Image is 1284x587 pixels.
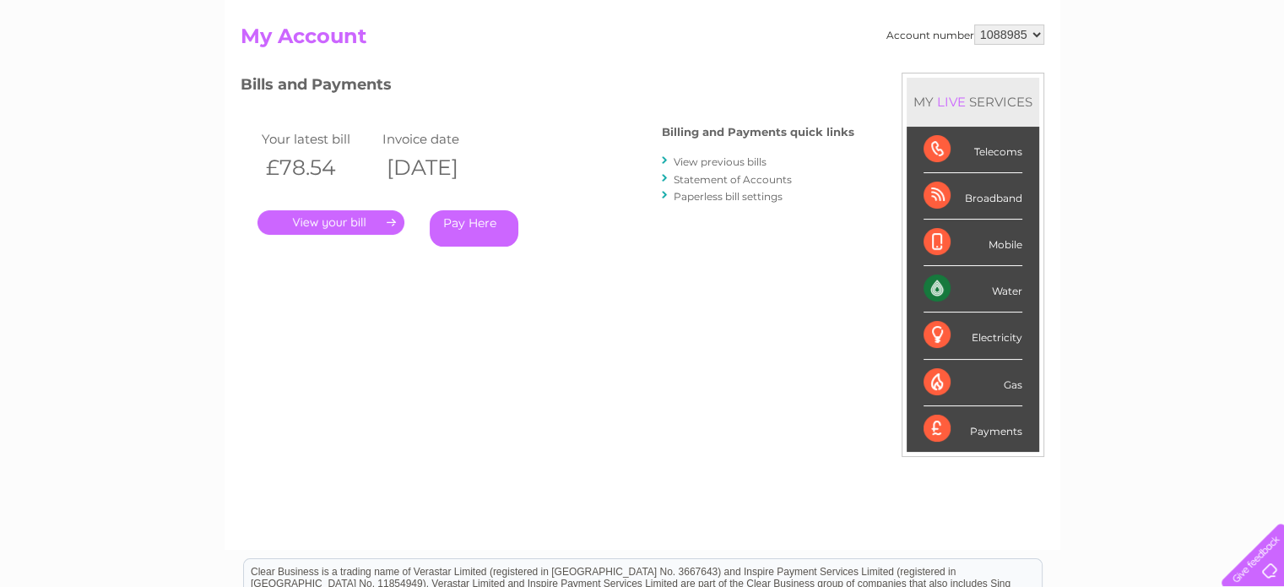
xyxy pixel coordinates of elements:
[1029,72,1066,84] a: Energy
[1172,72,1213,84] a: Contact
[674,155,767,168] a: View previous bills
[662,126,854,139] h4: Billing and Payments quick links
[674,190,783,203] a: Paperless bill settings
[257,210,404,235] a: .
[924,220,1022,266] div: Mobile
[934,94,969,110] div: LIVE
[241,24,1044,57] h2: My Account
[924,266,1022,313] div: Water
[907,78,1039,126] div: MY SERVICES
[378,128,500,150] td: Invoice date
[1137,72,1162,84] a: Blog
[45,44,131,95] img: logo.png
[987,72,1019,84] a: Water
[1228,72,1268,84] a: Log out
[244,9,1042,82] div: Clear Business is a trading name of Verastar Limited (registered in [GEOGRAPHIC_DATA] No. 3667643...
[966,8,1082,30] a: 0333 014 3131
[241,73,854,102] h3: Bills and Payments
[1076,72,1127,84] a: Telecoms
[257,128,379,150] td: Your latest bill
[674,173,792,186] a: Statement of Accounts
[924,360,1022,406] div: Gas
[924,313,1022,359] div: Electricity
[378,150,500,185] th: [DATE]
[886,24,1044,45] div: Account number
[430,210,518,247] a: Pay Here
[924,406,1022,452] div: Payments
[924,127,1022,173] div: Telecoms
[924,173,1022,220] div: Broadband
[257,150,379,185] th: £78.54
